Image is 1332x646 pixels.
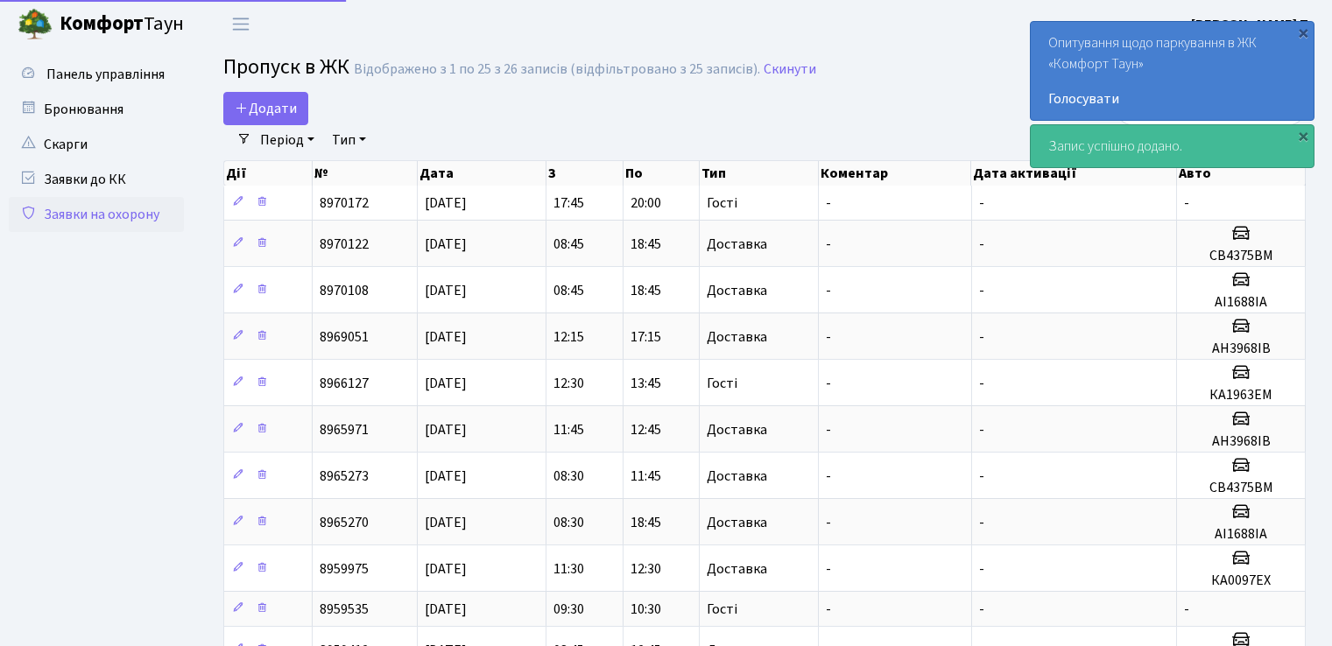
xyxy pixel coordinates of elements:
[764,61,816,78] a: Скинути
[707,237,767,251] span: Доставка
[1177,161,1306,186] th: Авто
[1031,125,1314,167] div: Запис успішно додано.
[707,423,767,437] span: Доставка
[425,600,467,619] span: [DATE]
[9,127,184,162] a: Скарги
[1294,24,1312,41] div: ×
[9,162,184,197] a: Заявки до КК
[553,235,584,254] span: 08:45
[979,374,984,393] span: -
[553,281,584,300] span: 08:45
[707,516,767,530] span: Доставка
[631,559,661,579] span: 12:30
[819,161,971,186] th: Коментар
[425,420,467,439] span: [DATE]
[9,197,184,232] a: Заявки на охорону
[224,161,313,186] th: Дії
[320,559,369,579] span: 8959975
[320,193,369,213] span: 8970172
[425,513,467,532] span: [DATE]
[425,559,467,579] span: [DATE]
[979,513,984,532] span: -
[700,161,819,186] th: Тип
[1048,88,1296,109] a: Голосувати
[826,420,831,439] span: -
[9,92,184,127] a: Бронювання
[707,469,767,483] span: Доставка
[223,52,349,82] span: Пропуск в ЖК
[18,7,53,42] img: logo.png
[979,327,984,347] span: -
[1184,341,1298,357] h5: АН3968ІВ
[553,559,584,579] span: 11:30
[631,281,661,300] span: 18:45
[631,600,661,619] span: 10:30
[1294,127,1312,144] div: ×
[979,600,984,619] span: -
[1184,387,1298,404] h5: КА1963ЕМ
[631,420,661,439] span: 12:45
[826,235,831,254] span: -
[826,559,831,579] span: -
[826,281,831,300] span: -
[425,281,467,300] span: [DATE]
[1031,22,1314,120] div: Опитування щодо паркування в ЖК «Комфорт Таун»
[553,467,584,486] span: 08:30
[826,193,831,213] span: -
[553,327,584,347] span: 12:15
[425,193,467,213] span: [DATE]
[826,600,831,619] span: -
[320,235,369,254] span: 8970122
[354,61,760,78] div: Відображено з 1 по 25 з 26 записів (відфільтровано з 25 записів).
[1184,600,1189,619] span: -
[320,374,369,393] span: 8966127
[1184,480,1298,496] h5: СВ4375ВМ
[631,193,661,213] span: 20:00
[826,467,831,486] span: -
[1184,294,1298,311] h5: АІ1688ІА
[707,196,737,210] span: Гості
[46,65,165,84] span: Панель управління
[631,513,661,532] span: 18:45
[553,193,584,213] span: 17:45
[235,99,297,118] span: Додати
[1184,526,1298,543] h5: АІ1688ІА
[707,562,767,576] span: Доставка
[624,161,700,186] th: По
[979,467,984,486] span: -
[979,559,984,579] span: -
[1191,15,1311,34] b: [PERSON_NAME] Т.
[553,600,584,619] span: 09:30
[553,420,584,439] span: 11:45
[1184,193,1189,213] span: -
[979,281,984,300] span: -
[553,513,584,532] span: 08:30
[707,284,767,298] span: Доставка
[320,467,369,486] span: 8965273
[1184,433,1298,450] h5: АН3968ІВ
[631,374,661,393] span: 13:45
[325,125,373,155] a: Тип
[707,376,737,390] span: Гості
[1191,14,1311,35] a: [PERSON_NAME] Т.
[1184,248,1298,264] h5: СВ4375ВМ
[320,281,369,300] span: 8970108
[631,327,661,347] span: 17:15
[418,161,546,186] th: Дата
[60,10,144,38] b: Комфорт
[631,467,661,486] span: 11:45
[826,374,831,393] span: -
[425,467,467,486] span: [DATE]
[826,327,831,347] span: -
[707,330,767,344] span: Доставка
[546,161,623,186] th: З
[425,235,467,254] span: [DATE]
[313,161,418,186] th: №
[60,10,184,39] span: Таун
[979,420,984,439] span: -
[9,57,184,92] a: Панель управління
[320,420,369,439] span: 8965971
[320,327,369,347] span: 8969051
[971,161,1177,186] th: Дата активації
[707,602,737,616] span: Гості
